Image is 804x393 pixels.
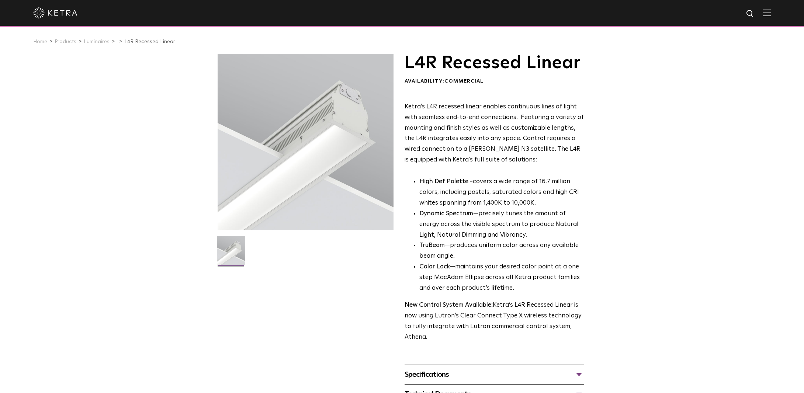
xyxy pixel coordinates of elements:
[405,78,584,85] div: Availability:
[419,178,473,185] strong: High Def Palette -
[33,39,47,44] a: Home
[419,262,584,294] li: —maintains your desired color point at a one step MacAdam Ellipse across all Ketra product famili...
[419,177,584,209] p: covers a wide range of 16.7 million colors, including pastels, saturated colors and high CRI whit...
[33,7,77,18] img: ketra-logo-2019-white
[419,211,473,217] strong: Dynamic Spectrum
[763,9,771,16] img: Hamburger%20Nav.svg
[405,102,584,166] p: Ketra’s L4R recessed linear enables continuous lines of light with seamless end-to-end connection...
[55,39,76,44] a: Products
[419,240,584,262] li: —produces uniform color across any available beam angle.
[405,369,584,380] div: Specifications
[84,39,110,44] a: Luminaires
[124,39,175,44] a: L4R Recessed Linear
[217,236,245,270] img: L4R-2021-Web-Square
[746,9,755,18] img: search icon
[419,209,584,241] li: —precisely tunes the amount of energy across the visible spectrum to produce Natural Light, Natur...
[405,300,584,343] p: Ketra’s L4R Recessed Linear is now using Lutron’s Clear Connect Type X wireless technology to ful...
[419,264,450,270] strong: Color Lock
[444,79,484,84] span: Commercial
[419,242,445,248] strong: TruBeam
[405,54,584,72] h1: L4R Recessed Linear
[405,302,493,308] strong: New Control System Available:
